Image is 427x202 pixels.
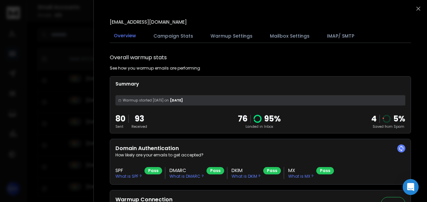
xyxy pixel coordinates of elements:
div: Pass [316,167,334,174]
button: Campaign Stats [149,29,197,43]
h2: Domain Authentication [115,144,405,152]
p: See how you warmup emails are performing [110,66,200,71]
p: What is MX ? [288,174,314,179]
p: Saved from Spam [371,124,405,129]
div: Open Intercom Messenger [403,179,419,195]
button: Overview [110,28,140,44]
p: [EMAIL_ADDRESS][DOMAIN_NAME] [110,19,187,25]
h1: Overall warmup stats [110,54,167,62]
p: Received [131,124,147,129]
p: Sent [115,124,125,129]
p: 95 % [264,113,281,124]
p: 76 [238,113,248,124]
p: 93 [131,113,147,124]
div: Pass [206,167,224,174]
strong: 4 [371,113,377,124]
h3: DMARC [169,167,204,174]
div: Pass [263,167,281,174]
p: Summary [115,81,405,87]
div: [DATE] [115,95,405,105]
button: Mailbox Settings [266,29,314,43]
button: IMAP/ SMTP [323,29,358,43]
h3: DKIM [232,167,261,174]
div: Pass [144,167,162,174]
p: 5 % [393,113,405,124]
h3: MX [288,167,314,174]
p: How likely are your emails to get accepted? [115,152,405,158]
p: What is DMARC ? [169,174,204,179]
p: What is DKIM ? [232,174,261,179]
p: What is SPF ? [115,174,142,179]
button: Warmup Settings [206,29,257,43]
p: Landed in Inbox [238,124,281,129]
h3: SPF [115,167,142,174]
p: 80 [115,113,125,124]
span: Warmup started [DATE] on [123,98,169,103]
